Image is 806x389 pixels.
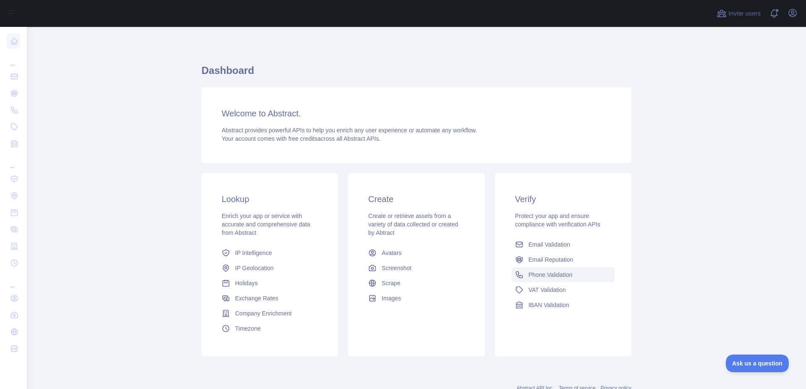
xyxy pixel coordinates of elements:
span: IP Geolocation [235,264,274,272]
span: Phone Validation [529,271,573,279]
span: Email Reputation [529,255,573,264]
span: Create or retrieve assets from a variety of data collected or created by Abtract [368,213,458,236]
h3: Create [368,193,464,205]
a: Screenshot [365,260,468,276]
a: Email Validation [512,237,615,252]
span: Scrape [382,279,400,287]
h1: Dashboard [201,64,631,84]
span: IP Intelligence [235,249,272,257]
a: Company Enrichment [218,306,321,321]
a: IP Geolocation [218,260,321,276]
span: Screenshot [382,264,411,272]
span: Abstract provides powerful APIs to help you enrich any user experience or automate any workflow. [222,127,477,134]
span: Company Enrichment [235,309,292,318]
a: IP Intelligence [218,245,321,260]
span: Holidays [235,279,258,287]
h3: Welcome to Abstract. [222,108,611,119]
a: Scrape [365,276,468,291]
span: IBAN Validation [529,301,569,309]
span: VAT Validation [529,286,566,294]
a: Exchange Rates [218,291,321,306]
span: Your account comes with across all Abstract APIs. [222,135,380,142]
a: Holidays [218,276,321,291]
span: Email Validation [529,240,570,249]
h3: Lookup [222,193,318,205]
div: ... [7,50,20,67]
span: Avatars [382,249,401,257]
span: free credits [288,135,317,142]
a: Timezone [218,321,321,336]
a: VAT Validation [512,282,615,297]
a: Images [365,291,468,306]
span: Invite users [728,9,761,18]
a: Email Reputation [512,252,615,267]
div: ... [7,153,20,170]
span: Images [382,294,401,302]
span: Enrich your app or service with accurate and comprehensive data from Abstract [222,213,310,236]
span: Exchange Rates [235,294,278,302]
h3: Verify [515,193,611,205]
a: Phone Validation [512,267,615,282]
a: IBAN Validation [512,297,615,313]
a: Avatars [365,245,468,260]
button: Invite users [715,7,762,20]
span: Timezone [235,324,261,333]
iframe: Toggle Customer Support [726,355,789,372]
span: Protect your app and ensure compliance with verification APIs [515,213,600,228]
div: ... [7,272,20,289]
